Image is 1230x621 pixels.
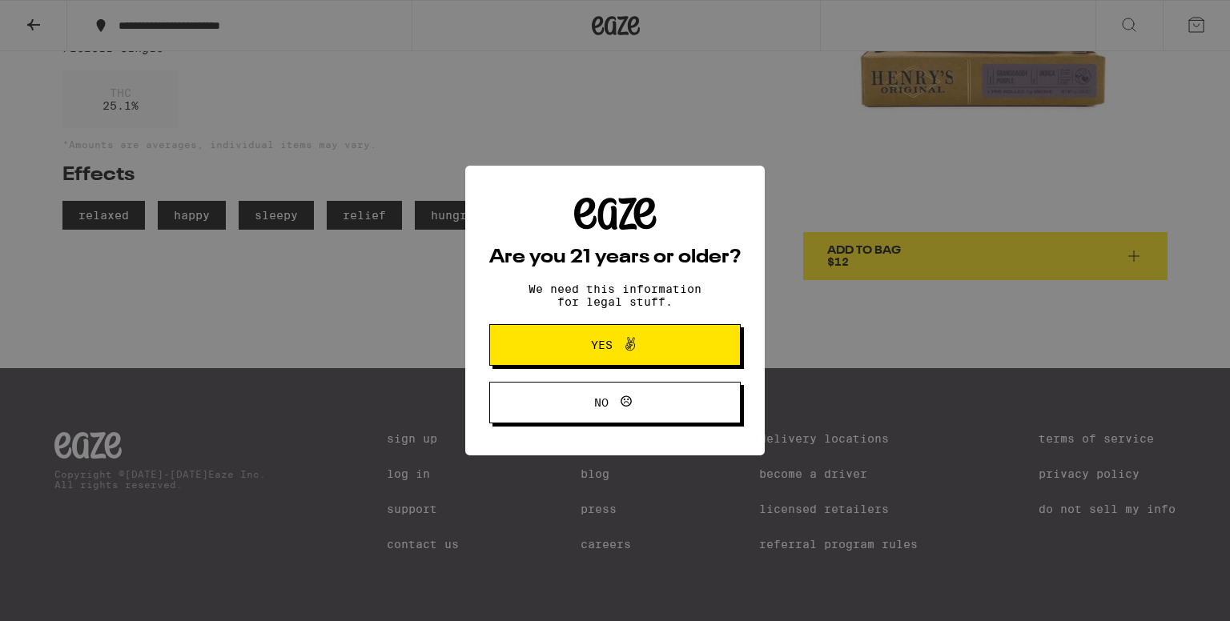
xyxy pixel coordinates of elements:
[594,397,609,408] span: No
[489,324,741,366] button: Yes
[10,11,115,24] span: Hi. Need any help?
[489,382,741,423] button: No
[489,248,741,267] h2: Are you 21 years or older?
[515,282,715,308] p: We need this information for legal stuff.
[591,339,613,351] span: Yes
